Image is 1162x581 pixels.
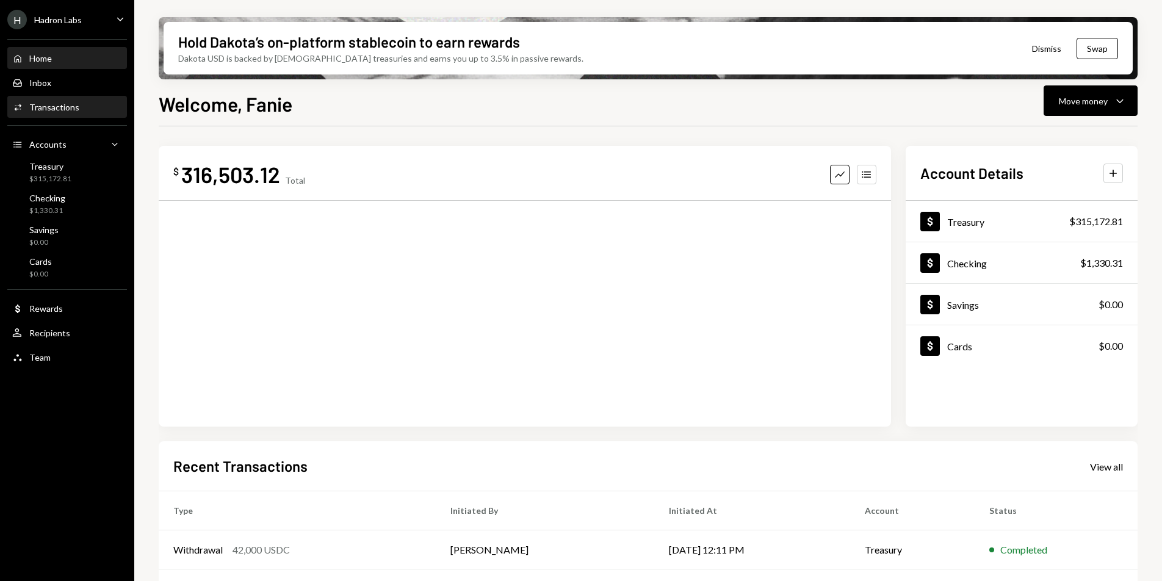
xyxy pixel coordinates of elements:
h2: Recent Transactions [173,456,308,476]
div: $0.00 [1099,297,1123,312]
div: Cards [29,256,52,267]
a: Transactions [7,96,127,118]
a: Savings$0.00 [906,284,1138,325]
div: Hold Dakota’s on-platform stablecoin to earn rewards [178,32,520,52]
th: Initiated At [654,491,850,530]
div: 316,503.12 [181,161,280,188]
div: Home [29,53,52,63]
div: Withdrawal [173,543,223,557]
a: Savings$0.00 [7,221,127,250]
div: Checking [29,193,65,203]
th: Type [159,491,436,530]
a: Checking$1,330.31 [906,242,1138,283]
button: Move money [1044,85,1138,116]
a: Cards$0.00 [906,325,1138,366]
button: Swap [1077,38,1118,59]
a: Home [7,47,127,69]
div: Hadron Labs [34,15,82,25]
h1: Welcome, Fanie [159,92,292,116]
div: $315,172.81 [1069,214,1123,229]
td: [DATE] 12:11 PM [654,530,850,569]
a: Team [7,346,127,368]
h2: Account Details [920,163,1023,183]
td: [PERSON_NAME] [436,530,655,569]
a: View all [1090,460,1123,473]
div: Accounts [29,139,67,150]
div: $0.00 [1099,339,1123,353]
div: View all [1090,461,1123,473]
div: $ [173,165,179,178]
div: H [7,10,27,29]
div: Dakota USD is backed by [DEMOGRAPHIC_DATA] treasuries and earns you up to 3.5% in passive rewards. [178,52,583,65]
div: Team [29,352,51,363]
button: Dismiss [1017,34,1077,63]
a: Cards$0.00 [7,253,127,282]
a: Treasury$315,172.81 [906,201,1138,242]
a: Rewards [7,297,127,319]
a: Checking$1,330.31 [7,189,127,218]
td: Treasury [850,530,975,569]
div: Recipients [29,328,70,338]
div: Checking [947,258,987,269]
div: 42,000 USDC [233,543,290,557]
a: Accounts [7,133,127,155]
div: $315,172.81 [29,174,71,184]
div: Savings [29,225,59,235]
th: Status [975,491,1138,530]
div: Total [285,175,305,186]
div: Treasury [29,161,71,171]
div: Completed [1000,543,1047,557]
div: $0.00 [29,237,59,248]
div: Cards [947,341,972,352]
th: Initiated By [436,491,655,530]
div: Transactions [29,102,79,112]
div: Move money [1059,95,1108,107]
div: Rewards [29,303,63,314]
div: $0.00 [29,269,52,280]
div: Savings [947,299,979,311]
div: $1,330.31 [1080,256,1123,270]
a: Inbox [7,71,127,93]
a: Recipients [7,322,127,344]
div: Treasury [947,216,984,228]
th: Account [850,491,975,530]
div: Inbox [29,78,51,88]
a: Treasury$315,172.81 [7,157,127,187]
div: $1,330.31 [29,206,65,216]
